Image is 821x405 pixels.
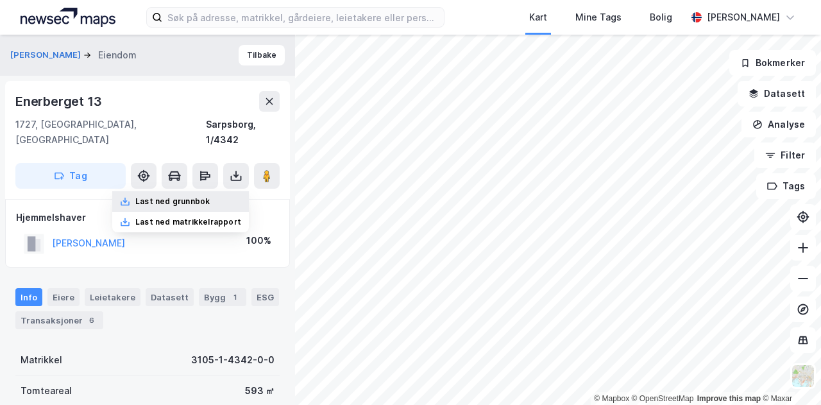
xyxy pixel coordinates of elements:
[47,288,80,306] div: Eiere
[754,142,816,168] button: Filter
[632,394,694,403] a: OpenStreetMap
[756,173,816,199] button: Tags
[199,288,246,306] div: Bygg
[21,383,72,399] div: Tomteareal
[15,91,104,112] div: Enerberget 13
[135,217,241,227] div: Last ned matrikkelrapport
[245,383,275,399] div: 593 ㎡
[135,196,210,207] div: Last ned grunnbok
[650,10,672,25] div: Bolig
[206,117,280,148] div: Sarpsborg, 1/4342
[15,117,206,148] div: 1727, [GEOGRAPHIC_DATA], [GEOGRAPHIC_DATA]
[729,50,816,76] button: Bokmerker
[85,288,140,306] div: Leietakere
[21,352,62,368] div: Matrikkel
[146,288,194,306] div: Datasett
[575,10,622,25] div: Mine Tags
[738,81,816,107] button: Datasett
[15,163,126,189] button: Tag
[741,112,816,137] button: Analyse
[594,394,629,403] a: Mapbox
[239,45,285,65] button: Tilbake
[15,288,42,306] div: Info
[85,314,98,327] div: 6
[228,291,241,304] div: 1
[98,47,137,63] div: Eiendom
[10,49,83,62] button: [PERSON_NAME]
[191,352,275,368] div: 3105-1-4342-0-0
[757,343,821,405] iframe: Chat Widget
[21,8,115,27] img: logo.a4113a55bc3d86da70a041830d287a7e.svg
[246,233,271,248] div: 100%
[697,394,761,403] a: Improve this map
[251,288,279,306] div: ESG
[16,210,279,225] div: Hjemmelshaver
[15,311,103,329] div: Transaksjoner
[162,8,444,27] input: Søk på adresse, matrikkel, gårdeiere, leietakere eller personer
[707,10,780,25] div: [PERSON_NAME]
[529,10,547,25] div: Kart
